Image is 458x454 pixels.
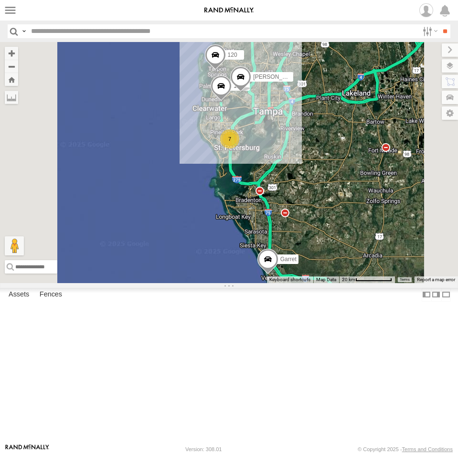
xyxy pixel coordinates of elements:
button: Drag Pegman onto the map to open Street View [5,236,24,255]
button: Map Data [316,276,336,283]
div: 7 [220,129,239,148]
span: Garret [280,256,296,263]
label: Assets [4,288,34,302]
a: Report a map error [417,277,455,282]
a: Visit our Website [5,444,49,454]
button: Map Scale: 20 km per 73 pixels [339,276,395,283]
span: 120 [227,52,237,58]
div: Version: 308.01 [185,446,222,452]
a: Terms and Conditions [402,446,453,452]
label: Search Query [20,24,28,38]
button: Zoom in [5,47,18,60]
label: Dock Summary Table to the Left [422,288,431,302]
label: Map Settings [442,106,458,120]
label: Dock Summary Table to the Right [431,288,441,302]
span: [PERSON_NAME] [253,74,300,80]
button: Zoom out [5,60,18,73]
label: Measure [5,91,18,104]
button: Zoom Home [5,73,18,86]
label: Hide Summary Table [441,288,451,302]
a: Terms (opens in new tab) [400,277,410,281]
label: Search Filter Options [419,24,439,38]
label: Fences [35,288,67,302]
span: 20 km [342,277,355,282]
button: Keyboard shortcuts [269,276,310,283]
img: rand-logo.svg [204,7,254,14]
div: © Copyright 2025 - [358,446,453,452]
